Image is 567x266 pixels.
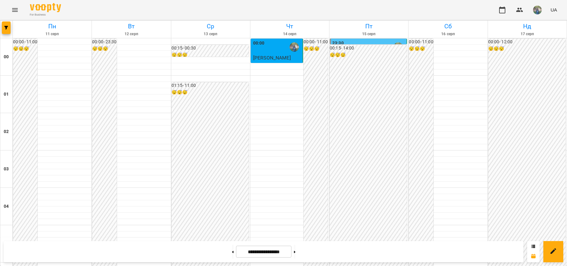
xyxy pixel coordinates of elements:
h6: 01:15 - 11:00 [172,82,249,89]
h6: Пн [14,21,91,31]
button: Menu [7,2,22,17]
h6: 00:00 - 11:00 [409,39,433,45]
h6: 😴😴😴 [304,45,328,52]
h6: 17 серп [489,31,566,37]
span: UA [550,7,557,13]
h6: 😴😴😴 [488,45,565,52]
img: de1e453bb906a7b44fa35c1e57b3518e.jpg [533,6,542,14]
h6: 😴😴😴 [13,45,37,52]
h6: Вт [93,21,170,31]
h6: 13 серп [172,31,249,37]
img: Оладько Марія [290,42,299,52]
h6: 😴😴😴 [92,45,116,52]
h6: 02 [4,128,9,135]
h6: 00:15 - 00:30 [172,45,249,52]
h6: 16 серп [409,31,486,37]
h6: Ср [172,21,249,31]
h6: 03 [4,166,9,173]
label: 00:00 [253,40,265,47]
h6: 00 [4,54,9,60]
h6: 00:00 - 11:00 [13,39,37,45]
h6: Чт [251,21,328,31]
h6: 01 [4,91,9,98]
h6: 😴😴😴 [409,45,433,52]
h6: 00:00 - 23:30 [92,39,116,45]
h6: 04 [4,203,9,210]
h6: Сб [409,21,486,31]
h6: 12 серп [93,31,170,37]
p: індивід МА 45 хв [253,62,301,69]
h6: 😴😴😴 [330,52,407,59]
h6: Пт [330,21,407,31]
h6: Нд [489,21,566,31]
h6: 14 серп [251,31,328,37]
h6: 00:15 - 14:00 [330,45,407,52]
img: Voopty Logo [30,3,61,12]
h6: 15 серп [330,31,407,37]
h6: 11 серп [14,31,91,37]
h6: 😴😴😴 [172,52,249,59]
h6: 😴😴😴 [172,89,249,96]
h6: 00:00 - 12:00 [488,39,565,45]
h6: 00:00 - 11:00 [304,39,328,45]
img: Оладько Марія [394,42,403,52]
span: [PERSON_NAME] [253,55,291,61]
button: UA [548,4,560,16]
label: 23:30 [332,40,344,47]
span: For Business [30,13,61,17]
